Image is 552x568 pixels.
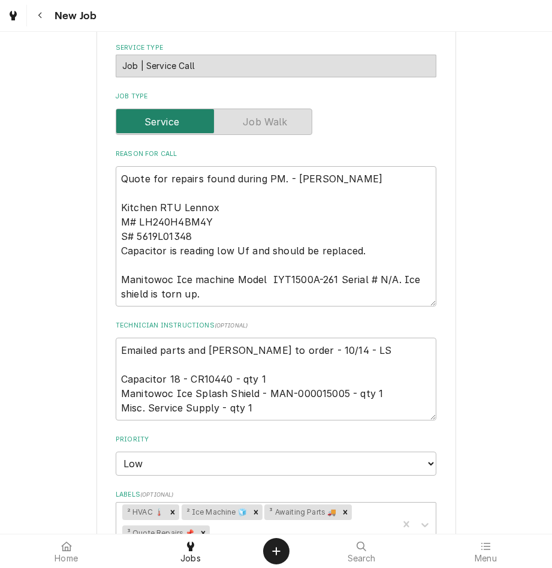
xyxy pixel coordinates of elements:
[264,504,339,520] div: ³ Awaiting Parts 🚚
[116,321,436,420] div: Technician Instructions
[116,149,436,306] div: Reason For Call
[215,322,248,329] span: ( optional )
[116,435,436,475] div: Priority
[348,554,376,563] span: Search
[116,43,436,53] label: Service Type
[166,504,179,520] div: Remove ² HVAC 🌡️
[475,554,497,563] span: Menu
[29,5,51,26] button: Navigate back
[116,490,436,547] div: Labels
[180,554,201,563] span: Jobs
[263,538,289,564] button: Create Object
[116,490,436,500] label: Labels
[424,537,547,566] a: Menu
[122,504,166,520] div: ² HVAC 🌡️
[51,8,96,24] span: New Job
[2,5,24,26] a: Go to Jobs
[116,321,436,330] label: Technician Instructions
[116,149,436,159] label: Reason For Call
[140,491,174,498] span: ( optional )
[129,537,252,566] a: Jobs
[116,92,436,101] label: Job Type
[300,537,423,566] a: Search
[116,92,436,134] div: Job Type
[55,554,78,563] span: Home
[116,338,436,420] textarea: Emailed parts and [PERSON_NAME] to order - 10/14 - LS Capacitor 18 - CR10440 - qty 1 Manitowoc Ic...
[339,504,352,520] div: Remove ³ Awaiting Parts 🚚
[116,109,436,135] div: Service
[182,504,249,520] div: ² Ice Machine 🧊
[122,525,197,541] div: ³ Quote Repairs 📌
[249,504,263,520] div: Remove ² Ice Machine 🧊
[116,435,436,444] label: Priority
[116,43,436,77] div: Service Type
[116,55,436,77] div: Job | Service Call
[5,537,128,566] a: Home
[197,525,210,541] div: Remove ³ Quote Repairs 📌
[116,166,436,306] textarea: Quote for repairs found during PM. - [PERSON_NAME] Kitchen RTU Lennox M# LH240H4BM4Y S# 5619L0134...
